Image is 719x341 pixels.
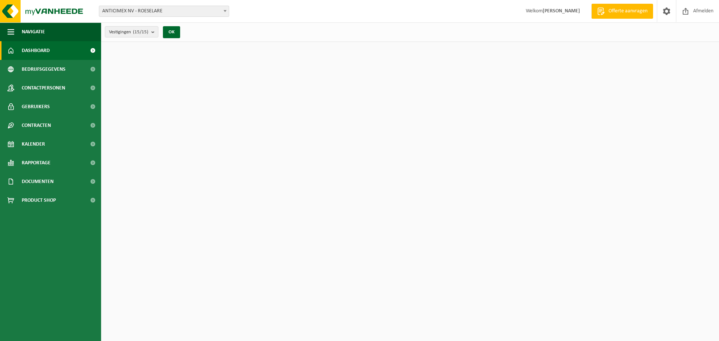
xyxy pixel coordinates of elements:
[22,60,66,79] span: Bedrijfsgegevens
[22,22,45,41] span: Navigatie
[99,6,229,17] span: ANTICIMEX NV - ROESELARE
[22,79,65,97] span: Contactpersonen
[543,8,580,14] strong: [PERSON_NAME]
[163,26,180,38] button: OK
[22,172,54,191] span: Documenten
[105,26,158,37] button: Vestigingen(15/15)
[22,153,51,172] span: Rapportage
[109,27,148,38] span: Vestigingen
[133,30,148,34] count: (15/15)
[99,6,229,16] span: ANTICIMEX NV - ROESELARE
[22,97,50,116] span: Gebruikers
[22,191,56,210] span: Product Shop
[607,7,649,15] span: Offerte aanvragen
[22,116,51,135] span: Contracten
[22,41,50,60] span: Dashboard
[22,135,45,153] span: Kalender
[591,4,653,19] a: Offerte aanvragen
